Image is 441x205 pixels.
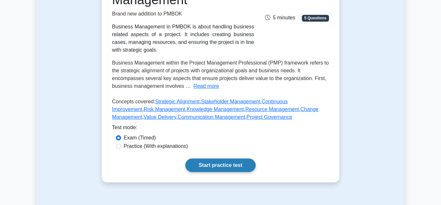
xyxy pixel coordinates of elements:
a: Resource Management [245,107,299,112]
a: Start practice test [185,159,255,172]
a: Risk Management [144,107,185,112]
a: Knowledge Management [187,107,244,112]
div: Business Management in PMBOK is about handling business related aspects of a project. It includes... [112,23,254,54]
a: Project Governance [247,114,292,120]
div: Test mode: [112,124,329,134]
span: Business Management within the Project Management Professional (PMP) framework refers to the stra... [112,60,329,89]
span: 5 minutes [265,15,295,20]
p: Brand new addition to PMBOK [112,10,254,18]
a: Communication Management [178,114,245,120]
a: Stakeholder Management [201,99,260,104]
label: Practice (With explanations) [124,142,188,150]
label: Exam (Timed) [124,134,156,142]
a: Change Management [112,107,319,120]
button: Read more [193,82,219,90]
a: Strategic Alignment [155,99,200,104]
p: Concepts covered: , , , , , , , , , [112,98,329,124]
span: 5 Questions [302,15,329,21]
a: Value Delivery [144,114,176,120]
